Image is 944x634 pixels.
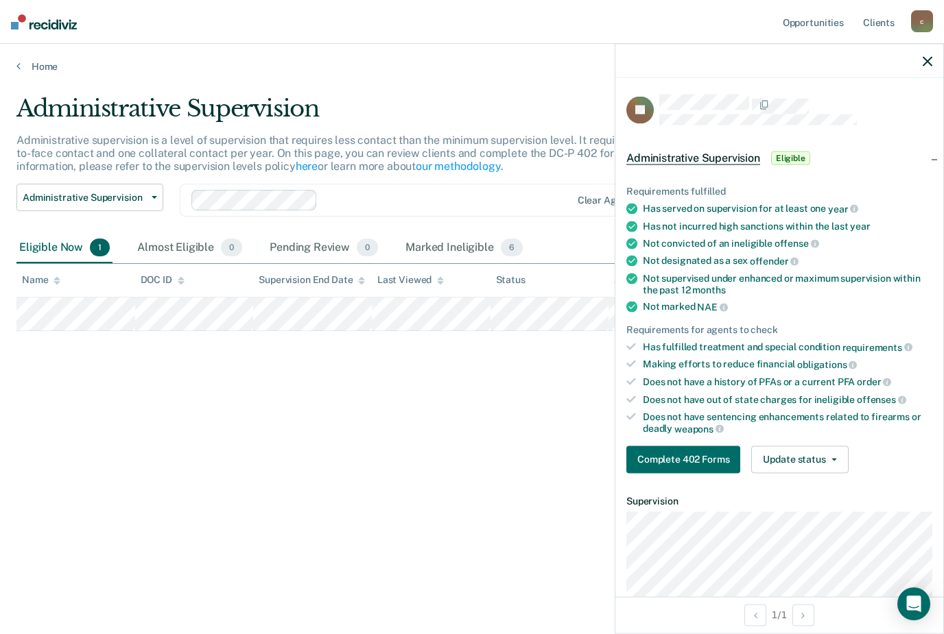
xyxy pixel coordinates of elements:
[643,341,932,353] div: Has fulfilled treatment and special condition
[643,255,932,267] div: Not designated as a sex
[751,446,848,473] button: Update status
[643,237,932,249] div: Not convicted of an ineligible
[615,136,943,180] div: Administrative SupervisionEligible
[16,134,720,173] p: Administrative supervision is a level of supervision that requires less contact than the minimum ...
[842,341,912,352] span: requirements
[615,596,943,633] div: 1 / 1
[911,10,933,32] div: c
[857,394,906,405] span: offenses
[267,233,381,263] div: Pending Review
[221,239,242,256] span: 0
[377,274,444,286] div: Last Viewed
[626,186,932,197] div: Requirements fulfilled
[416,160,501,173] a: our methodology
[692,284,725,295] span: months
[296,160,318,173] a: here
[496,274,526,286] div: Status
[771,151,810,165] span: Eligible
[626,495,932,507] dt: Supervision
[750,256,799,267] span: offender
[626,151,760,165] span: Administrative Supervision
[357,239,378,256] span: 0
[22,274,60,286] div: Name
[141,274,185,286] div: DOC ID
[643,393,932,406] div: Does not have out of state charges for ineligible
[643,376,932,389] div: Does not have a history of PFAs or a current PFA order
[792,604,814,626] button: Next Opportunity
[775,238,819,249] span: offense
[643,358,932,371] div: Making efforts to reduce financial
[643,411,932,435] div: Does not have sentencing enhancements related to firearms or deadly
[744,604,766,626] button: Previous Opportunity
[23,192,146,204] span: Administrative Supervision
[850,220,870,231] span: year
[697,302,727,313] span: NAE
[16,95,724,134] div: Administrative Supervision
[90,239,110,256] span: 1
[11,14,77,29] img: Recidiviz
[16,233,113,263] div: Eligible Now
[797,359,857,370] span: obligations
[403,233,526,263] div: Marked Ineligible
[897,587,930,620] div: Open Intercom Messenger
[259,274,365,286] div: Supervision End Date
[626,446,746,473] a: Navigate to form link
[643,203,932,215] div: Has served on supervision for at least one
[134,233,245,263] div: Almost Eligible
[626,324,932,336] div: Requirements for agents to check
[578,195,636,206] div: Clear agents
[828,203,858,214] span: year
[16,60,928,73] a: Home
[643,220,932,232] div: Has not incurred high sanctions within the last
[626,446,740,473] button: Complete 402 Forms
[643,301,932,313] div: Not marked
[643,272,932,295] div: Not supervised under enhanced or maximum supervision within the past 12
[501,239,523,256] span: 6
[674,423,724,434] span: weapons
